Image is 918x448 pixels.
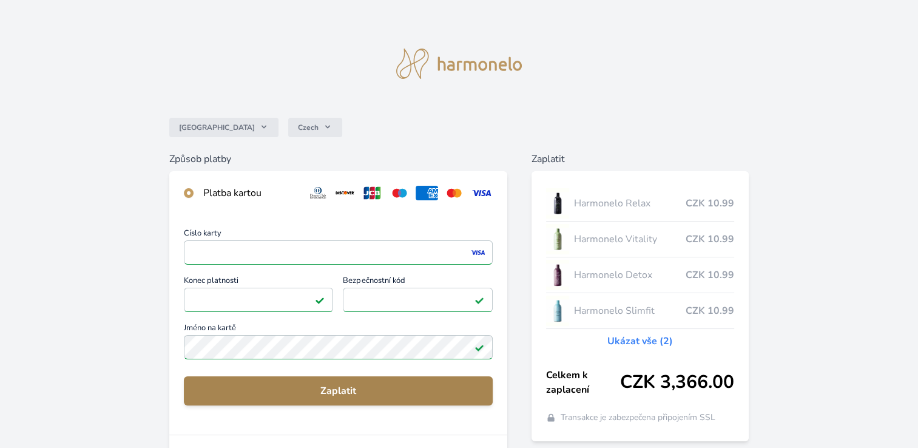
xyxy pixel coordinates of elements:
[179,123,255,132] span: [GEOGRAPHIC_DATA]
[546,368,620,397] span: Celkem k zaplacení
[396,49,522,79] img: logo.svg
[184,324,493,335] span: Jméno na kartě
[169,152,507,166] h6: Způsob platby
[307,186,329,200] img: diners.svg
[203,186,297,200] div: Platba kartou
[546,224,569,254] img: CLEAN_VITALITY_se_stinem_x-lo.jpg
[546,260,569,290] img: DETOX_se_stinem_x-lo.jpg
[189,291,328,308] iframe: Iframe pro datum vypršení platnosti
[315,295,325,305] img: Platné pole
[686,304,734,318] span: CZK 10.99
[184,376,493,406] button: Zaplatit
[470,247,486,258] img: visa
[443,186,465,200] img: mc.svg
[546,296,569,326] img: SLIMFIT_se_stinem_x-lo.jpg
[574,304,686,318] span: Harmonelo Slimfit
[546,188,569,219] img: CLEAN_RELAX_se_stinem_x-lo.jpg
[416,186,438,200] img: amex.svg
[184,229,493,240] span: Číslo karty
[620,372,734,393] span: CZK 3,366.00
[470,186,493,200] img: visa.svg
[169,118,278,137] button: [GEOGRAPHIC_DATA]
[184,335,493,359] input: Jméno na kartěPlatné pole
[194,384,483,398] span: Zaplatit
[474,342,484,352] img: Platné pole
[574,196,686,211] span: Harmonelo Relax
[532,152,749,166] h6: Zaplatit
[607,334,673,348] a: Ukázat vše (2)
[288,118,342,137] button: Czech
[561,412,715,424] span: Transakce je zabezpečena připojením SSL
[334,186,356,200] img: discover.svg
[686,196,734,211] span: CZK 10.99
[184,277,334,288] span: Konec platnosti
[388,186,411,200] img: maestro.svg
[686,268,734,282] span: CZK 10.99
[474,295,484,305] img: Platné pole
[189,244,487,261] iframe: Iframe pro číslo karty
[298,123,319,132] span: Czech
[348,291,487,308] iframe: Iframe pro bezpečnostní kód
[686,232,734,246] span: CZK 10.99
[361,186,383,200] img: jcb.svg
[574,268,686,282] span: Harmonelo Detox
[343,277,493,288] span: Bezpečnostní kód
[574,232,686,246] span: Harmonelo Vitality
